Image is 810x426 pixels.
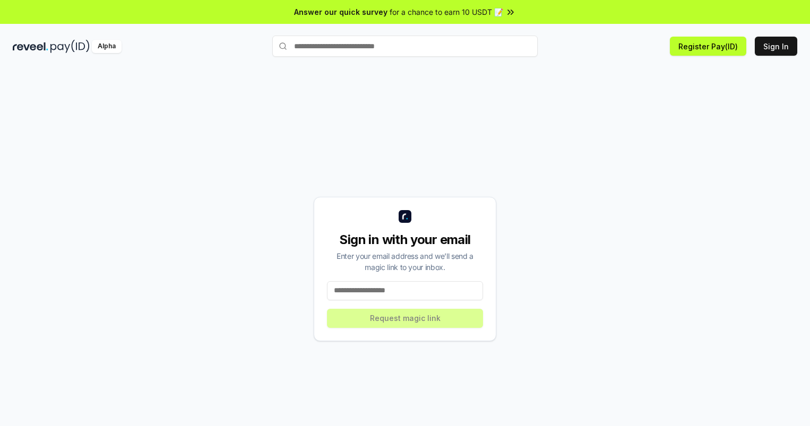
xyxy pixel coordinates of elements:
img: logo_small [399,210,411,223]
div: Enter your email address and we’ll send a magic link to your inbox. [327,250,483,273]
span: for a chance to earn 10 USDT 📝 [390,6,503,18]
span: Answer our quick survey [294,6,387,18]
div: Alpha [92,40,122,53]
img: reveel_dark [13,40,48,53]
button: Register Pay(ID) [670,37,746,56]
img: pay_id [50,40,90,53]
button: Sign In [755,37,797,56]
div: Sign in with your email [327,231,483,248]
